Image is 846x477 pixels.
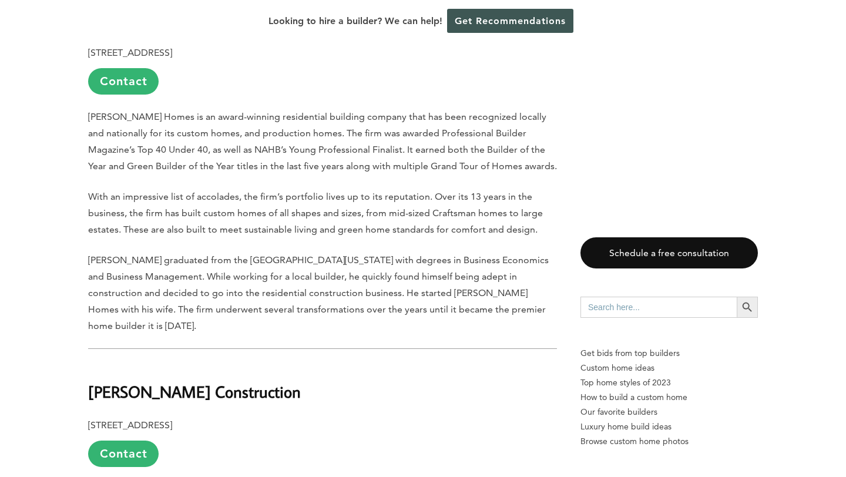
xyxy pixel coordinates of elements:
a: Custom home ideas [580,361,758,375]
a: Top home styles of 2023 [580,375,758,390]
a: Contact [88,68,159,95]
a: Get Recommendations [447,9,573,33]
a: Contact [88,441,159,467]
b: [PERSON_NAME] Construction [88,381,301,402]
svg: Search [741,301,754,314]
a: Browse custom home photos [580,434,758,449]
p: [PERSON_NAME] Homes is an award-winning residential building company that has been recognized loc... [88,109,557,174]
span: [STREET_ADDRESS] [88,419,172,431]
a: Schedule a free consultation [580,237,758,268]
a: How to build a custom home [580,390,758,405]
input: Search here... [580,297,737,318]
a: Luxury home build ideas [580,419,758,434]
a: Our favorite builders [580,405,758,419]
p: With an impressive list of accolades, the firm’s portfolio lives up to its reputation. Over its 1... [88,189,557,238]
p: [STREET_ADDRESS] [88,45,557,95]
p: Get bids from top builders [580,346,758,361]
p: [PERSON_NAME] graduated from the [GEOGRAPHIC_DATA][US_STATE] with degrees in Business Economics a... [88,252,557,334]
